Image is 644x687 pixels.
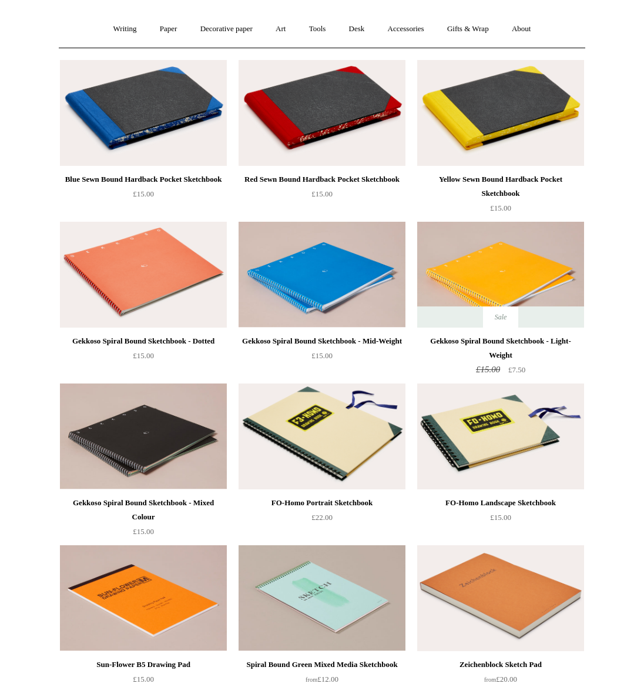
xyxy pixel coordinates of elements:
[417,545,584,651] a: Zeichenblock Sketch Pad Zeichenblock Sketch Pad
[149,14,188,45] a: Paper
[298,14,337,45] a: Tools
[239,172,405,221] a: Red Sewn Bound Hardback Pocket Sketchbook £15.00
[490,204,511,212] span: £15.00
[311,189,333,198] span: £15.00
[239,222,405,328] img: Gekkoso Spiral Bound Sketchbook - Mid-Weight
[417,334,584,382] a: Gekkoso Spiral Bound Sketchbook - Light-Weight £15.00 £7.50
[239,60,405,166] a: Red Sewn Bound Hardback Pocket Sketchbook Red Sewn Bound Hardback Pocket Sketchbook
[241,658,402,672] div: Spiral Bound Green Mixed Media Sketchbook
[239,545,405,651] a: Spiral Bound Green Mixed Media Sketchbook Spiral Bound Green Mixed Media Sketchbook
[239,383,405,489] a: FO-Homo Portrait Sketchbook FO-Homo Portrait Sketchbook
[133,675,154,683] span: £15.00
[239,334,405,382] a: Gekkoso Spiral Bound Sketchbook - Mid-Weight £15.00
[133,351,154,360] span: £15.00
[484,675,517,683] span: £20.00
[437,14,499,45] a: Gifts & Wrap
[133,189,154,198] span: £15.00
[239,496,405,544] a: FO-Homo Portrait Sketchbook £22.00
[239,222,405,328] a: Gekkoso Spiral Bound Sketchbook - Mid-Weight Gekkoso Spiral Bound Sketchbook - Mid-Weight
[417,172,584,221] a: Yellow Sewn Bound Hardback Pocket Sketchbook £15.00
[63,658,224,672] div: Sun-Flower B5 Drawing Pad
[311,351,333,360] span: £15.00
[483,306,519,328] span: Sale
[63,334,224,348] div: Gekkoso Spiral Bound Sketchbook - Dotted
[311,513,333,522] span: £22.00
[60,383,227,489] a: Gekkoso Spiral Bound Sketchbook - Mixed Colour Gekkoso Spiral Bound Sketchbook - Mixed Colour
[239,545,405,651] img: Spiral Bound Green Mixed Media Sketchbook
[239,383,405,489] img: FO-Homo Portrait Sketchbook
[417,222,584,328] img: Gekkoso Spiral Bound Sketchbook - Light-Weight
[420,334,581,362] div: Gekkoso Spiral Bound Sketchbook - Light-Weight
[60,172,227,221] a: Blue Sewn Bound Hardback Pocket Sketchbook £15.00
[60,334,227,382] a: Gekkoso Spiral Bound Sketchbook - Dotted £15.00
[60,222,227,328] img: Gekkoso Spiral Bound Sketchbook - Dotted
[484,676,496,683] span: from
[265,14,296,45] a: Art
[417,60,584,166] a: Yellow Sewn Bound Hardback Pocket Sketchbook Yellow Sewn Bound Hardback Pocket Sketchbook
[239,60,405,166] img: Red Sewn Bound Hardback Pocket Sketchbook
[60,60,227,166] a: Blue Sewn Bound Hardback Pocket Sketchbook Blue Sewn Bound Hardback Pocket Sketchbook
[420,658,581,672] div: Zeichenblock Sketch Pad
[338,14,375,45] a: Desk
[63,172,224,186] div: Blue Sewn Bound Hardback Pocket Sketchbook
[103,14,147,45] a: Writing
[60,383,227,489] img: Gekkoso Spiral Bound Sketchbook - Mixed Colour
[306,675,338,683] span: £12.00
[508,365,525,374] span: £7.50
[420,496,581,510] div: FO-Homo Landscape Sketchbook
[476,365,500,374] span: £15.00
[417,222,584,328] a: Gekkoso Spiral Bound Sketchbook - Light-Weight Gekkoso Spiral Bound Sketchbook - Light-Weight Sale
[241,334,402,348] div: Gekkoso Spiral Bound Sketchbook - Mid-Weight
[501,14,542,45] a: About
[417,60,584,166] img: Yellow Sewn Bound Hardback Pocket Sketchbook
[417,383,584,489] img: FO-Homo Landscape Sketchbook
[417,496,584,544] a: FO-Homo Landscape Sketchbook £15.00
[417,545,584,651] img: Zeichenblock Sketch Pad
[420,172,581,201] div: Yellow Sewn Bound Hardback Pocket Sketchbook
[63,496,224,524] div: Gekkoso Spiral Bound Sketchbook - Mixed Colour
[241,496,402,510] div: FO-Homo Portrait Sketchbook
[60,545,227,651] img: Sun-Flower B5 Drawing Pad
[60,60,227,166] img: Blue Sewn Bound Hardback Pocket Sketchbook
[306,676,317,683] span: from
[377,14,435,45] a: Accessories
[190,14,263,45] a: Decorative paper
[417,383,584,489] a: FO-Homo Landscape Sketchbook FO-Homo Landscape Sketchbook
[60,545,227,651] a: Sun-Flower B5 Drawing Pad Sun-Flower B5 Drawing Pad
[60,222,227,328] a: Gekkoso Spiral Bound Sketchbook - Dotted Gekkoso Spiral Bound Sketchbook - Dotted
[133,527,154,536] span: £15.00
[241,172,402,186] div: Red Sewn Bound Hardback Pocket Sketchbook
[490,513,511,522] span: £15.00
[60,496,227,544] a: Gekkoso Spiral Bound Sketchbook - Mixed Colour £15.00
